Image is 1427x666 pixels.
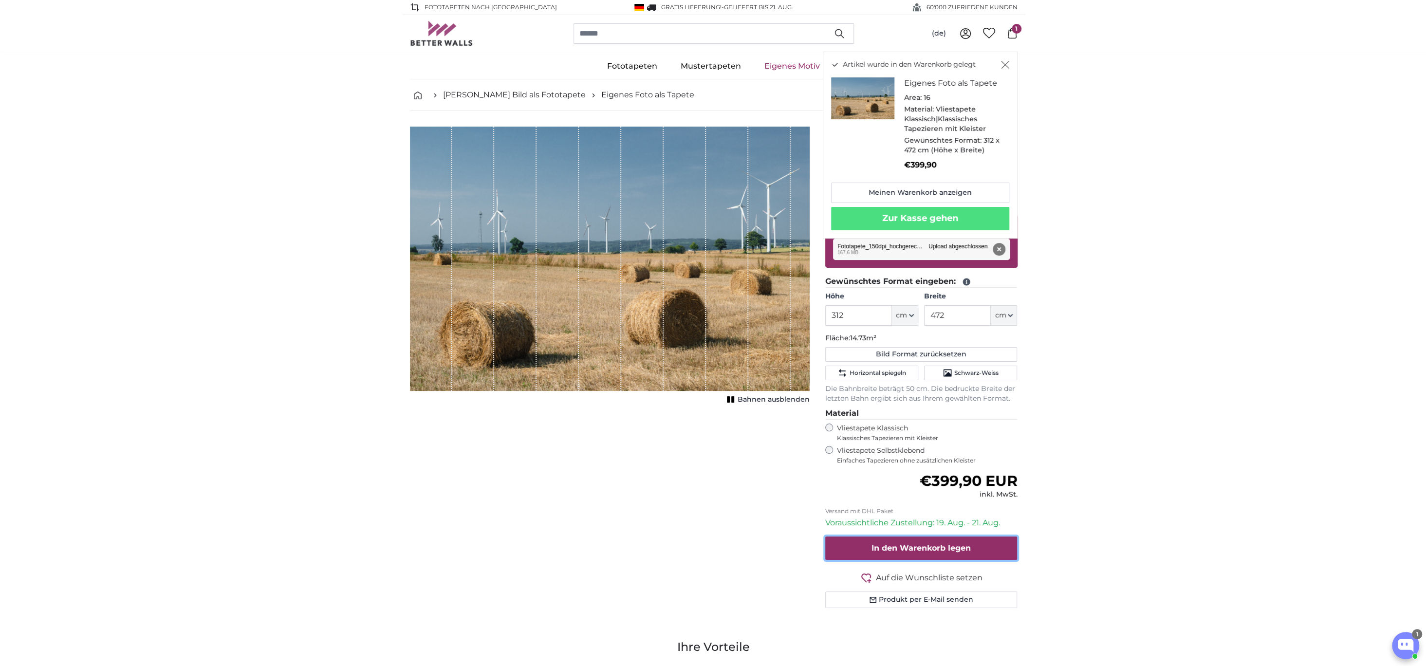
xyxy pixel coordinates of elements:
[924,93,930,102] span: 16
[831,183,1009,203] a: Meinen Warenkorb anzeigen
[724,3,793,11] span: Geliefert bis 21. Aug.
[904,93,922,102] span: Area:
[825,384,1018,404] p: Die Bahnbreite beträgt 50 cm. Die bedruckte Breite der letzten Bahn ergibt sich aus Ihrem gewählt...
[753,54,832,79] a: Eigenes Motiv
[837,424,1009,442] label: Vliestapete Klassisch
[410,639,1018,655] h3: Ihre Vorteile
[991,305,1017,326] button: cm
[850,333,876,342] span: 14.73m²
[634,4,644,11] img: Deutschland
[924,25,954,42] button: (de)
[924,292,1017,301] label: Breite
[724,393,810,407] button: Bahnen ausblenden
[837,434,1009,442] span: Klassisches Tapezieren mit Kleister
[825,517,1018,529] p: Voraussichtliche Zustellung: 19. Aug. - 21. Aug.
[825,347,1018,362] button: Bild Format zurücksetzen
[825,292,918,301] label: Höhe
[995,311,1006,320] span: cm
[896,311,907,320] span: cm
[904,105,934,113] span: Material:
[919,472,1017,490] span: €399,90 EUR
[1412,629,1422,639] div: 1
[425,3,557,12] span: Fototapeten nach [GEOGRAPHIC_DATA]
[601,89,694,101] a: Eigenes Foto als Tapete
[837,446,1018,464] label: Vliestapete Selbstklebend
[722,3,793,11] span: -
[410,21,473,46] img: Betterwalls
[595,54,669,79] a: Fototapeten
[825,276,1018,288] legend: Gewünschtes Format eingeben:
[410,79,1018,111] nav: breadcrumbs
[954,369,999,377] span: Schwarz-Weiss
[919,490,1017,499] div: inkl. MwSt.
[410,127,810,407] div: 1 of 1
[823,52,1018,239] div: Artikel wurde in den Warenkorb gelegt
[1001,60,1009,70] button: Schließen
[871,543,971,553] span: In den Warenkorb legen
[843,60,976,70] span: Artikel wurde in den Warenkorb gelegt
[904,105,986,133] span: Vliestapete Klassisch|Klassisches Tapezieren mit Kleister
[831,77,894,119] img: personalised-photo
[669,54,753,79] a: Mustertapeten
[837,457,1018,464] span: Einfaches Tapezieren ohne zusätzlichen Kleister
[904,77,1001,89] h3: Eigenes Foto als Tapete
[904,159,1001,171] p: €399,90
[904,136,982,145] span: Gewünschtes Format:
[924,366,1017,380] button: Schwarz-Weiss
[825,507,1018,515] p: Versand mit DHL Paket
[825,333,1018,343] p: Fläche:
[825,366,918,380] button: Horizontal spiegeln
[825,572,1018,584] button: Auf die Wunschliste setzen
[831,207,1009,230] button: Zur Kasse gehen
[738,395,810,405] span: Bahnen ausblenden
[927,3,1018,12] span: 60'000 ZUFRIEDENE KUNDEN
[825,592,1018,608] button: Produkt per E-Mail senden
[443,89,586,101] a: [PERSON_NAME] Bild als Fototapete
[825,407,1018,420] legend: Material
[661,3,722,11] span: GRATIS Lieferung!
[849,369,906,377] span: Horizontal spiegeln
[1392,632,1419,659] button: Open chatbox
[904,136,1000,154] span: 312 x 472 cm (Höhe x Breite)
[876,572,982,584] span: Auf die Wunschliste setzen
[892,305,918,326] button: cm
[825,536,1018,560] button: In den Warenkorb legen
[1012,24,1021,34] span: 1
